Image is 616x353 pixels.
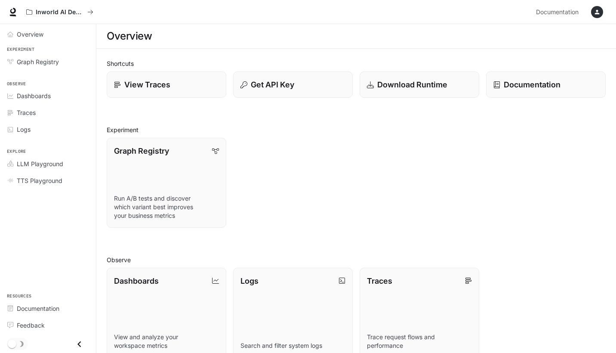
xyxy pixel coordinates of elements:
[22,3,97,21] button: All workspaces
[3,301,92,316] a: Documentation
[114,145,169,157] p: Graph Registry
[107,28,152,45] h1: Overview
[107,59,606,68] h2: Shortcuts
[17,108,36,117] span: Traces
[233,71,353,98] button: Get API Key
[3,156,92,171] a: LLM Playground
[536,7,579,18] span: Documentation
[533,3,585,21] a: Documentation
[17,321,45,330] span: Feedback
[251,79,294,90] p: Get API Key
[3,88,92,103] a: Dashboards
[107,255,606,264] h2: Observe
[8,339,16,348] span: Dark mode toggle
[3,105,92,120] a: Traces
[3,318,92,333] a: Feedback
[124,79,170,90] p: View Traces
[107,138,226,228] a: Graph RegistryRun A/B tests and discover which variant best improves your business metrics
[114,194,219,220] p: Run A/B tests and discover which variant best improves your business metrics
[360,71,479,98] a: Download Runtime
[3,173,92,188] a: TTS Playground
[240,275,259,287] p: Logs
[107,71,226,98] a: View Traces
[240,341,345,350] p: Search and filter system logs
[504,79,561,90] p: Documentation
[17,125,31,134] span: Logs
[17,176,62,185] span: TTS Playground
[17,30,43,39] span: Overview
[17,304,59,313] span: Documentation
[17,159,63,168] span: LLM Playground
[114,333,219,350] p: View and analyze your workspace metrics
[17,57,59,66] span: Graph Registry
[107,125,606,134] h2: Experiment
[114,275,159,287] p: Dashboards
[70,335,89,353] button: Close drawer
[17,91,51,100] span: Dashboards
[377,79,447,90] p: Download Runtime
[3,27,92,42] a: Overview
[36,9,84,16] p: Inworld AI Demos
[3,54,92,69] a: Graph Registry
[3,122,92,137] a: Logs
[367,333,472,350] p: Trace request flows and performance
[367,275,392,287] p: Traces
[486,71,606,98] a: Documentation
